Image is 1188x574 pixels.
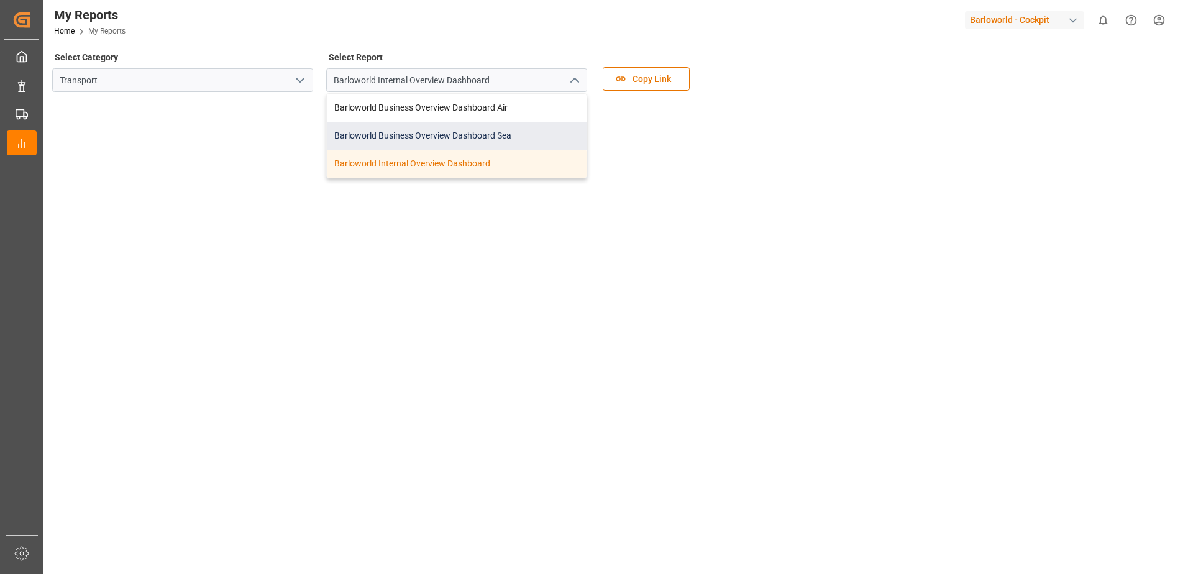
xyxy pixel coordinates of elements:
div: My Reports [54,6,126,24]
button: open menu [290,71,309,90]
input: Type to search/select [326,68,587,92]
div: Barloworld Business Overview Dashboard Air [327,94,587,122]
a: Home [54,27,75,35]
button: show 0 new notifications [1089,6,1117,34]
span: Copy Link [626,73,677,86]
div: Barloworld Business Overview Dashboard Sea [327,122,587,150]
div: Barloworld - Cockpit [965,11,1084,29]
input: Type to search/select [52,68,313,92]
button: close menu [564,71,583,90]
label: Select Category [52,48,120,66]
button: Help Center [1117,6,1145,34]
div: Barloworld Internal Overview Dashboard [327,150,587,178]
button: Barloworld - Cockpit [965,8,1089,32]
label: Select Report [326,48,385,66]
button: Copy Link [603,67,690,91]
